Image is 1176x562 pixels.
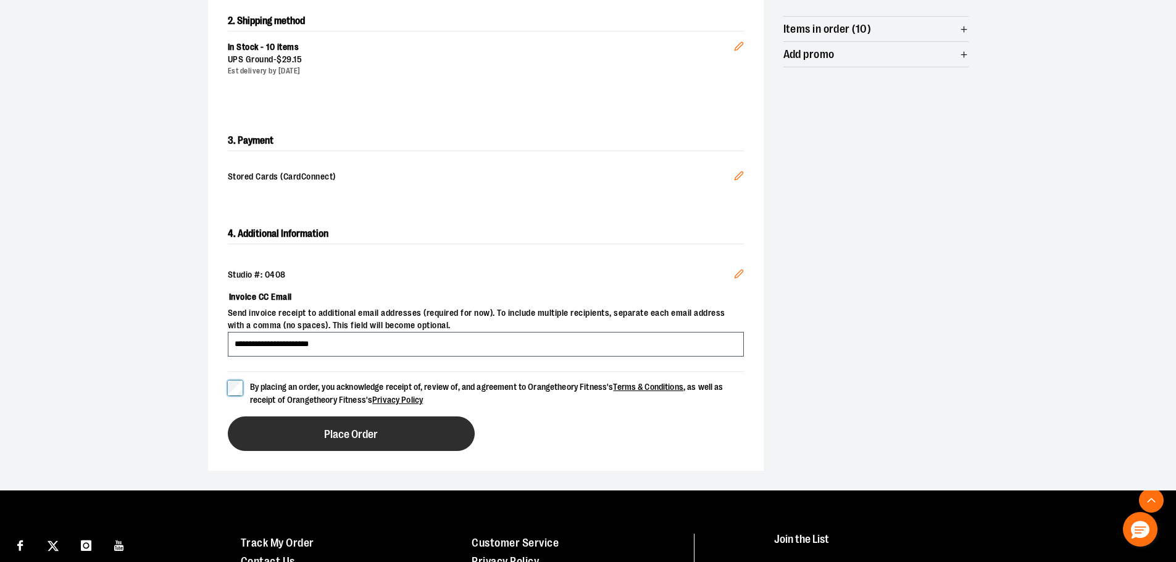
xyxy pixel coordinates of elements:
[324,429,378,440] span: Place Order
[228,224,744,244] h2: 4. Additional Information
[241,537,314,549] a: Track My Order
[372,395,423,405] a: Privacy Policy
[228,131,744,151] h2: 3. Payment
[228,269,744,281] div: Studio #: 0408
[228,286,744,307] label: Invoice CC Email
[228,66,734,76] div: Est delivery by [DATE]
[724,22,754,65] button: Edit
[9,534,31,555] a: Visit our Facebook page
[293,54,302,64] span: 15
[1123,512,1157,547] button: Hello, have a question? Let’s chat.
[724,259,754,292] button: Edit
[48,540,59,552] img: Twitter
[783,17,969,41] button: Items in order (10)
[292,54,294,64] span: .
[228,416,475,451] button: Place Order
[109,534,130,555] a: Visit our Youtube page
[228,381,243,395] input: By placing an order, you acknowledge receipt of, review of, and agreement to Orangetheory Fitness...
[282,54,292,64] span: 29
[472,537,559,549] a: Customer Service
[228,171,734,184] span: Stored Cards (CardConnect)
[228,11,744,31] h2: 2. Shipping method
[1139,488,1164,513] button: Back To Top
[783,49,835,60] span: Add promo
[783,42,969,67] button: Add promo
[75,534,97,555] a: Visit our Instagram page
[277,54,282,64] span: $
[724,161,754,194] button: Edit
[783,23,872,35] span: Items in order (10)
[228,54,734,66] div: UPS Ground -
[613,382,683,392] a: Terms & Conditions
[774,534,1148,556] h4: Join the List
[228,307,744,332] span: Send invoice receipt to additional email addresses (required for now). To include multiple recipi...
[228,41,734,54] div: In Stock - 10 items
[43,534,64,555] a: Visit our X page
[250,382,724,405] span: By placing an order, you acknowledge receipt of, review of, and agreement to Orangetheory Fitness...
